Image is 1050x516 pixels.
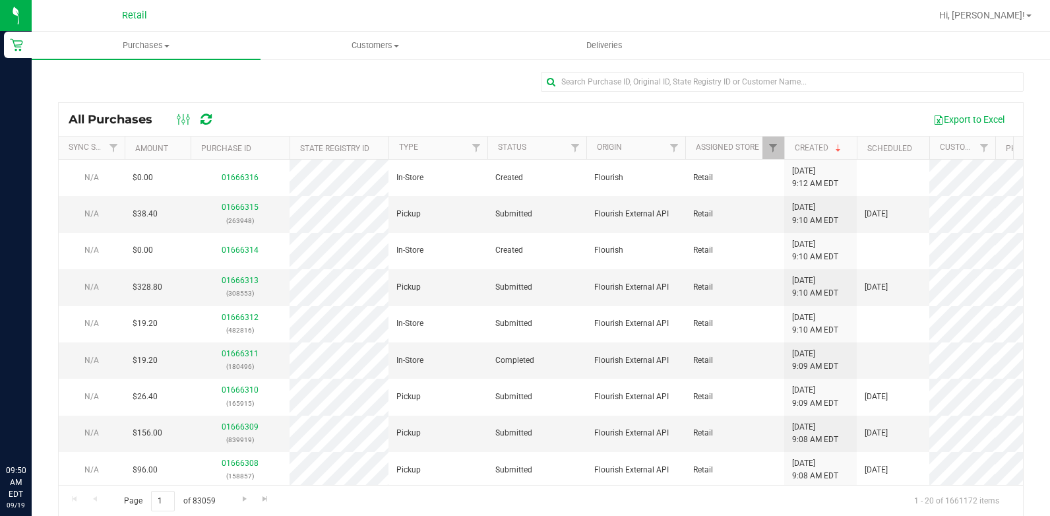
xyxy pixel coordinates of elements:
a: Origin [597,143,622,152]
a: 01666308 [222,459,259,468]
span: [DATE] [865,208,888,220]
span: N/A [84,173,99,182]
a: 01666309 [222,422,259,432]
span: In-Store [396,172,423,184]
span: [DATE] 9:08 AM EDT [792,421,838,446]
span: In-Store [396,354,423,367]
p: (165915) [199,397,282,410]
a: 01666313 [222,276,259,285]
span: N/A [84,356,99,365]
span: Retail [693,464,713,476]
span: 1 - 20 of 1661172 items [904,491,1010,511]
span: Pickup [396,281,421,294]
a: Filter [973,137,995,159]
span: Retail [693,317,713,330]
a: Amount [135,144,168,153]
a: Assigned Store [696,143,759,152]
span: N/A [84,282,99,292]
a: Phone [1006,144,1033,153]
a: 01666316 [222,173,259,182]
p: (839919) [199,434,282,446]
a: Purchase ID [201,144,251,153]
span: Flourish [594,244,623,257]
a: Filter [664,137,685,159]
p: (482816) [199,324,282,337]
span: $156.00 [133,427,162,439]
p: (308553) [199,287,282,300]
iframe: Resource center [13,410,53,450]
a: Purchases [32,32,261,59]
span: Submitted [495,281,532,294]
span: N/A [84,319,99,328]
span: Flourish External API [594,354,669,367]
span: Purchases [32,40,261,51]
a: 01666312 [222,313,259,322]
span: Deliveries [569,40,640,51]
span: Created [495,172,523,184]
span: Pickup [396,464,421,476]
span: Retail [122,10,147,21]
span: Submitted [495,208,532,220]
span: Hi, [PERSON_NAME]! [939,10,1025,20]
span: N/A [84,392,99,401]
span: Completed [495,354,534,367]
a: Status [498,143,526,152]
inline-svg: Retail [10,38,23,51]
span: [DATE] [865,281,888,294]
span: All Purchases [69,112,166,127]
span: [DATE] 9:10 AM EDT [792,311,838,337]
a: Filter [565,137,586,159]
a: 01666310 [222,385,259,395]
span: Submitted [495,464,532,476]
span: [DATE] 9:12 AM EDT [792,165,838,190]
span: Flourish External API [594,208,669,220]
span: [DATE] [865,427,888,439]
span: Submitted [495,391,532,403]
a: Deliveries [490,32,719,59]
span: Flourish External API [594,427,669,439]
span: In-Store [396,317,423,330]
a: 01666315 [222,203,259,212]
span: Pickup [396,391,421,403]
span: N/A [84,209,99,218]
span: Retail [693,244,713,257]
span: [DATE] 9:10 AM EDT [792,201,838,226]
span: $0.00 [133,172,153,184]
span: Retail [693,281,713,294]
span: $328.80 [133,281,162,294]
span: Retail [693,354,713,367]
span: $38.40 [133,208,158,220]
span: [DATE] [865,464,888,476]
span: $0.00 [133,244,153,257]
span: [DATE] 9:10 AM EDT [792,238,838,263]
a: Sync Status [69,143,119,152]
span: In-Store [396,244,423,257]
iframe: Resource center unread badge [39,408,55,424]
span: Retail [693,172,713,184]
input: Search Purchase ID, Original ID, State Registry ID or Customer Name... [541,72,1024,92]
span: Flourish External API [594,317,669,330]
span: Pickup [396,208,421,220]
p: (158857) [199,470,282,482]
p: (263948) [199,214,282,227]
span: Submitted [495,427,532,439]
span: $19.20 [133,317,158,330]
a: Created [795,143,844,152]
span: Submitted [495,317,532,330]
span: Flourish External API [594,464,669,476]
a: Filter [762,137,784,159]
span: Retail [693,391,713,403]
span: [DATE] 9:09 AM EDT [792,384,838,409]
span: Retail [693,427,713,439]
span: Retail [693,208,713,220]
span: [DATE] 9:09 AM EDT [792,348,838,373]
a: Customers [261,32,489,59]
span: N/A [84,245,99,255]
a: Filter [103,137,125,159]
span: Customers [261,40,489,51]
a: Scheduled [867,144,912,153]
a: 01666314 [222,245,259,255]
span: $96.00 [133,464,158,476]
span: N/A [84,428,99,437]
span: Flourish External API [594,281,669,294]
